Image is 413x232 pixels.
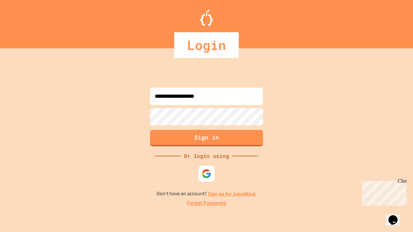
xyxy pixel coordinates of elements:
button: Sign in [150,130,263,146]
img: Logo.svg [200,10,213,26]
iframe: chat widget [386,206,407,226]
div: Login [174,32,239,58]
a: Sign up for JuiceMind. [208,190,257,197]
iframe: chat widget [359,178,407,206]
p: Don't have an account? [156,190,257,198]
div: Or login using [181,152,232,160]
a: Forgot Password [187,199,226,207]
div: Chat with us now!Close [3,3,45,41]
img: google-icon.svg [202,169,211,179]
